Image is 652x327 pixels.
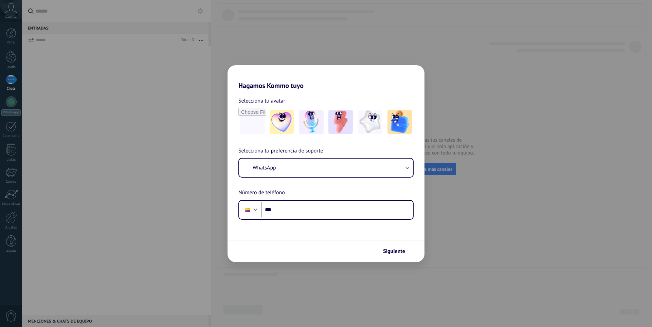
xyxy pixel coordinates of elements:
img: -3.jpeg [328,110,353,134]
span: Selecciona tu preferencia de soporte [238,147,323,156]
h2: Hagamos Kommo tuyo [228,65,424,90]
div: Colombia: + 57 [241,203,254,217]
button: Siguiente [380,246,414,257]
img: -5.jpeg [387,110,412,134]
span: WhatsApp [253,164,276,171]
button: WhatsApp [239,159,413,177]
img: -2.jpeg [299,110,324,134]
span: Número de teléfono [238,188,285,197]
span: Siguiente [383,249,405,254]
img: -4.jpeg [358,110,382,134]
span: Selecciona tu avatar [238,96,285,105]
img: -1.jpeg [270,110,294,134]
